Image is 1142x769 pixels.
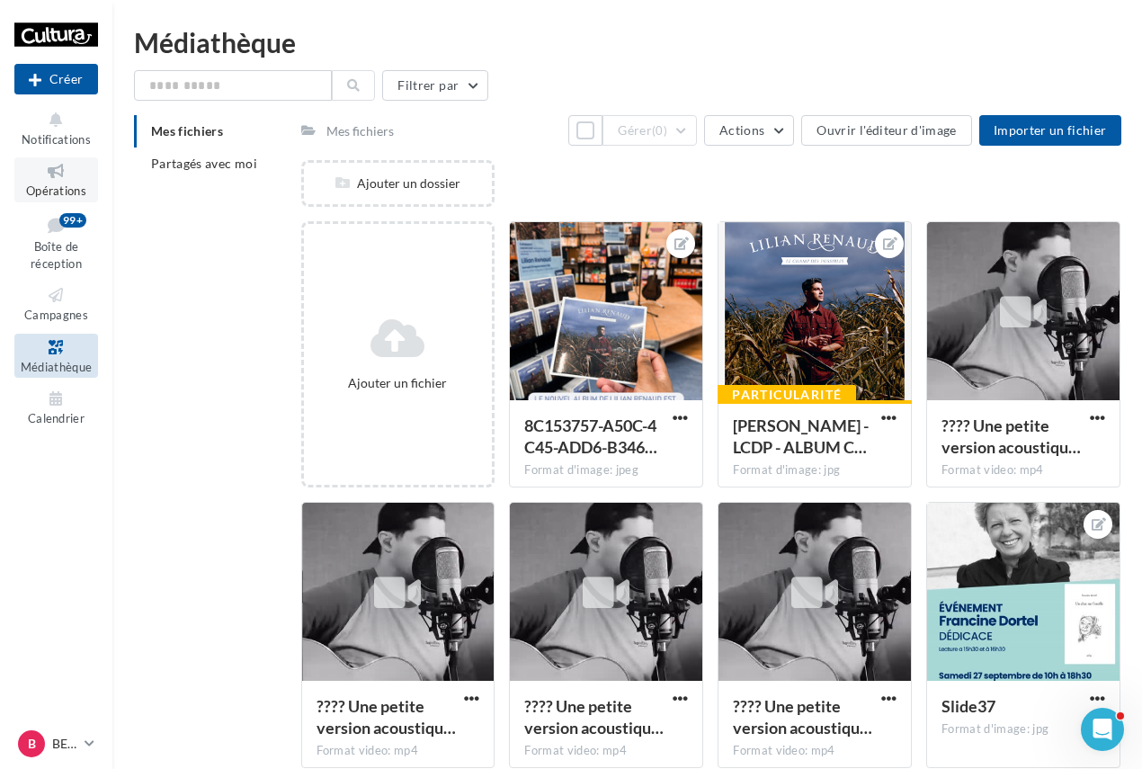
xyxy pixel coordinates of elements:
[151,156,257,171] span: Partagés avec moi
[14,727,98,761] a: B BESANCON
[704,115,794,146] button: Actions
[14,106,98,150] button: Notifications
[524,416,657,457] span: 8C153757-A50C-4C45-ADD6-B34620201150
[304,174,493,192] div: Ajouter un dossier
[382,70,488,101] button: Filtrer par
[979,115,1121,146] button: Importer un fichier
[524,462,688,478] div: Format d'image: jpeg
[14,334,98,378] a: Médiathèque
[941,416,1081,457] span: ???? Une petite version acoustique de « Que deviendra ce monde » ???? - J’espère qu’elle vous fe...
[524,696,664,738] span: ???? Une petite version acoustique de « Que deviendra ce monde » ???? - J’espère qu’elle vous fe...
[31,239,82,271] span: Boîte de réception
[21,360,93,374] span: Médiathèque
[524,743,688,759] div: Format video: mp4
[719,122,764,138] span: Actions
[733,743,897,759] div: Format video: mp4
[151,123,223,139] span: Mes fichiers
[28,735,36,753] span: B
[134,29,1120,56] div: Médiathèque
[941,721,1105,738] div: Format d'image: jpg
[718,385,856,405] div: Particularité
[801,115,971,146] button: Ouvrir l'éditeur d'image
[941,462,1105,478] div: Format video: mp4
[317,743,480,759] div: Format video: mp4
[14,210,98,275] a: Boîte de réception99+
[14,385,98,429] a: Calendrier
[317,696,456,738] span: ???? Une petite version acoustique de « Que deviendra ce monde » ???? - J’espère qu’elle vous fe...
[733,696,872,738] span: ???? Une petite version acoustique de « Que deviendra ce monde » ???? - J’espère qu’elle vous fe...
[311,374,486,392] div: Ajouter un fichier
[28,411,85,425] span: Calendrier
[994,122,1107,138] span: Importer un fichier
[59,213,86,228] div: 99+
[326,122,394,140] div: Mes fichiers
[733,416,869,457] span: LILIAN RENAUD - LCDP - ALBUM COVER - HD
[14,157,98,201] a: Opérations
[1081,708,1124,751] iframe: Intercom live chat
[733,462,897,478] div: Format d'image: jpg
[14,64,98,94] div: Nouvelle campagne
[602,115,697,146] button: Gérer(0)
[14,282,98,326] a: Campagnes
[52,735,77,753] p: BESANCON
[26,183,86,198] span: Opérations
[22,132,91,147] span: Notifications
[14,64,98,94] button: Créer
[941,696,995,716] span: Slide37
[24,308,88,322] span: Campagnes
[652,123,667,138] span: (0)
